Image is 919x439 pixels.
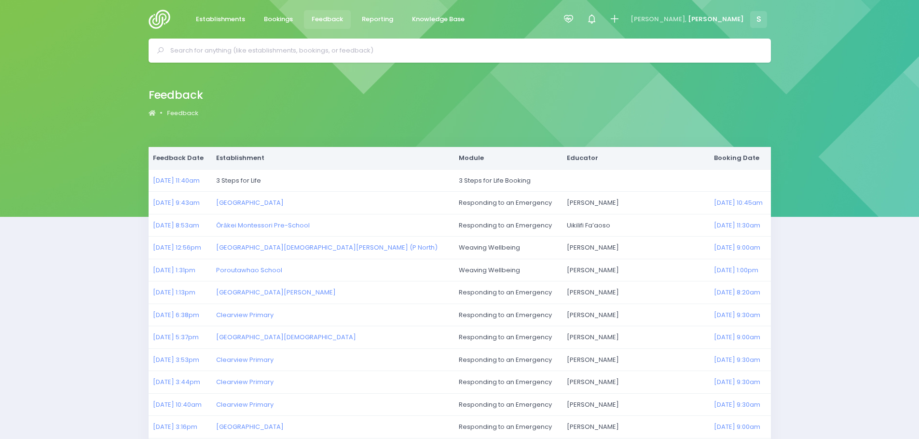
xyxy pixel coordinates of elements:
[710,147,771,169] th: Booking Date
[153,400,202,409] a: [DATE] 10:40am
[714,198,763,207] a: [DATE] 10:45am
[562,281,710,304] td: [PERSON_NAME]
[714,221,760,230] a: [DATE] 11:30am
[216,288,336,297] a: [GEOGRAPHIC_DATA][PERSON_NAME]
[256,10,301,29] a: Bookings
[714,288,760,297] a: [DATE] 8:20am
[454,393,562,416] td: Responding to an Emergency
[562,147,710,169] th: Educator
[562,304,710,326] td: [PERSON_NAME]
[216,221,309,230] a: Ōrākei Montessori Pre-School
[454,259,562,281] td: Weaving Wellbeing
[312,14,343,24] span: Feedback
[153,288,195,297] a: [DATE] 1:13pm
[153,422,197,431] a: [DATE] 3:16pm
[454,326,562,349] td: Responding to an Emergency
[454,237,562,259] td: Weaving Wellbeing
[714,422,760,431] a: [DATE] 9:00am
[153,310,199,319] a: [DATE] 6:38pm
[412,14,465,24] span: Knowledge Base
[170,43,757,58] input: Search for anything (like establishments, bookings, or feedback)
[216,243,438,252] a: [GEOGRAPHIC_DATA][DEMOGRAPHIC_DATA][PERSON_NAME] (P North)
[216,310,274,319] a: Clearview Primary
[216,176,261,185] span: 3 Steps for Life
[562,348,710,371] td: [PERSON_NAME]
[196,14,245,24] span: Establishments
[714,243,760,252] a: [DATE] 9:00am
[304,10,351,29] a: Feedback
[562,326,710,349] td: [PERSON_NAME]
[714,310,760,319] a: [DATE] 9:30am
[688,14,744,24] span: [PERSON_NAME]
[714,333,760,342] a: [DATE] 9:00am
[562,192,710,214] td: [PERSON_NAME]
[454,169,771,192] td: 3 Steps for Life Booking
[362,14,393,24] span: Reporting
[188,10,253,29] a: Establishments
[216,198,284,207] a: [GEOGRAPHIC_DATA]
[562,416,710,439] td: [PERSON_NAME]
[631,14,686,24] span: [PERSON_NAME],
[354,10,401,29] a: Reporting
[750,11,767,28] span: S
[216,377,274,386] a: Clearview Primary
[562,393,710,416] td: [PERSON_NAME]
[562,259,710,281] td: [PERSON_NAME]
[454,348,562,371] td: Responding to an Emergency
[714,355,760,364] a: [DATE] 9:30am
[454,214,562,237] td: Responding to an Emergency
[562,371,710,394] td: [PERSON_NAME]
[454,371,562,394] td: Responding to an Emergency
[454,147,562,169] th: Module
[153,221,199,230] a: [DATE] 8:53am
[714,266,758,275] a: [DATE] 1:00pm
[153,266,195,275] a: [DATE] 1:31pm
[153,176,200,185] a: [DATE] 11:40am
[167,108,198,118] a: Feedback
[216,422,284,431] a: [GEOGRAPHIC_DATA]
[454,192,562,214] td: Responding to an Emergency
[153,377,200,386] a: [DATE] 3:44pm
[153,333,199,342] a: [DATE] 5:37pm
[562,237,710,259] td: [PERSON_NAME]
[264,14,293,24] span: Bookings
[454,416,562,439] td: Responding to an Emergency
[149,10,176,29] img: Logo
[714,400,760,409] a: [DATE] 9:30am
[211,147,454,169] th: Establishment
[216,266,282,275] a: Poroutawhao School
[562,214,710,237] td: Uikilifi Fa’aoso
[454,281,562,304] td: Responding to an Emergency
[714,377,760,386] a: [DATE] 9:30am
[153,355,199,364] a: [DATE] 3:53pm
[149,89,203,102] h2: Feedback
[153,243,201,252] a: [DATE] 12:56pm
[216,400,274,409] a: Clearview Primary
[149,147,212,169] th: Feedback Date
[216,333,356,342] a: [GEOGRAPHIC_DATA][DEMOGRAPHIC_DATA]
[404,10,473,29] a: Knowledge Base
[454,304,562,326] td: Responding to an Emergency
[216,355,274,364] a: Clearview Primary
[153,198,200,207] a: [DATE] 9:43am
